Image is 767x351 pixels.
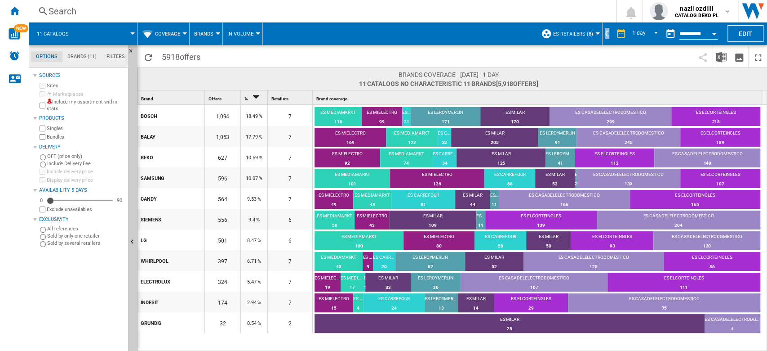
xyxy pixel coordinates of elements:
div: 7 [268,105,312,126]
input: Sold by only one retailer [40,234,46,240]
td: ES MILAR : 50 (9.98%) [526,231,571,252]
div: ES MEDIAMARKT [353,192,391,200]
div: 122 [386,138,438,147]
td: ES MILAR : 109 (19.6%) [389,211,476,231]
div: Sort None [315,90,762,104]
td: ES MEDIAMARKT : 101 (16.95%) [315,169,390,190]
div: 101 [315,180,390,189]
div: LG [141,230,204,249]
div: 501 [205,229,240,250]
span: 5918 [157,46,205,65]
span: Brands coverage - [DATE] - 1 day [359,70,538,79]
div: ES MIELECTRO [315,192,353,200]
span: In volume [227,31,253,37]
td: ES LEROYMERLIN : 62 (15.62%) [395,252,465,273]
button: Maximize [749,46,767,67]
span: offers [513,80,536,87]
div: 90 [115,197,124,204]
input: All references [40,227,46,233]
label: Include delivery price [47,168,124,175]
button: Hide [128,45,139,61]
td: ES CARREFOUR : 68 (11.41%) [484,169,535,190]
label: Marketplaces [47,91,124,98]
div: 80 [403,242,474,251]
div: 299 [550,117,671,126]
div: ES CASADELELECTRODOMESTICO [550,109,671,117]
td: ES ELCORTEINGLES : 139 (25%) [485,211,597,231]
td: ES ELCORTEINGLES : 218 (19.93%) [671,107,760,128]
div: ES MEDIAMARKT [315,213,355,221]
div: 99 [362,117,402,126]
div: ES LEROYMERLIN [545,151,575,159]
div: 7 [268,147,312,167]
td: ES CASADELELECTRODOMESTICO : 166 (29.43%) [499,190,630,211]
td: ES ELCORTEINGLES : 93 (18.56%) [571,231,653,252]
div: ES MILAR [455,192,490,200]
td: ES CASADELELECTRODOMESTICO : 120 (23.95%) [653,231,760,252]
div: 166 [499,200,630,209]
input: Include Delivery Fee [40,162,46,167]
div: SIEMENS [141,210,204,229]
div: ES CASADELELECTRODOMESTICO [576,171,680,180]
div: 205 [451,138,538,147]
td: ES MILAR : 33 (10.19%) [365,273,411,293]
div: 10.07 % [241,167,267,188]
div: ES CASADELELECTRODOMESTICO [576,130,680,138]
div: ES CARREFOUR [433,151,457,159]
div: SAMSUNG [141,168,204,187]
td: ES ELCORTEINGLES : 86 (21.66%) [664,252,760,273]
span: Brand [141,96,153,101]
div: ES MEDIAMARKT [315,234,403,242]
div: In volume [227,22,258,45]
td: ES LEROYMERLIN : 11 (1.98%) [476,211,485,231]
div: ES CARREFOUR [373,254,395,262]
button: Edit [727,25,763,42]
div: 9.4 % [241,209,267,229]
div: 11 [490,200,498,209]
div: ES LEROYMERLIN [411,109,480,117]
label: OFF (price only) [47,153,124,160]
td: ES MEDIAMARKT : 43 (10.83%) [315,252,363,273]
td: ES MEDIAMARKT : 50 (8.99%) [315,211,355,231]
td: ES CASADELELECTRODOMESTICO : 149 (23.76%) [654,148,760,169]
div: 18.49 % [241,105,267,126]
label: Bundles [47,134,124,140]
span: 11 catalogs No characteristic 11 brands [359,79,538,88]
div: 32 [438,138,451,147]
div: Sort None [139,90,204,104]
div: 139 [576,180,680,189]
div: 8.47 % [241,229,267,250]
div: BALAY [141,127,204,146]
div: ES MIELECTRO [403,234,474,242]
label: Display delivery price [47,177,124,184]
div: ES MEDIAMARKT [315,254,363,262]
td: ES LEROYMERLIN : 11 (1.95%) [490,190,498,211]
input: Sites [40,83,45,89]
div: Coverage [142,22,185,45]
div: ES MIELECTRO [363,254,373,262]
td: ES CARREFOUR : 32 (3.04%) [438,128,451,148]
div: Brands [194,22,218,45]
td: ES MILAR : 28 (87.5%) [315,314,705,335]
div: 6 [268,229,312,250]
td: ES CASADELELECTRODOMESTICO : 107 (33.02%) [461,273,608,293]
span: NEW [14,24,28,32]
td: ES LEROYMERLIN : 41 (6.54%) [545,148,575,169]
button: Open calendar [706,24,722,40]
td: ES MILAR : 205 (19.47%) [451,128,538,148]
div: 189 [680,138,760,147]
td: ES MILAR : 44 (7.8%) [455,190,490,211]
div: ES MIELECTRO [355,213,389,221]
div: ES MILAR [457,151,545,159]
td: ES MIELECTRO : 15 (8.62%) [315,293,353,314]
div: 165 [630,200,760,209]
td: ES MEDIAMARKT : 17 (5.25%) [341,273,364,293]
td: ES ELCORTEINGLES : 189 (17.95%) [680,128,760,148]
td: ES CASADELELECTRODOMESTICO : 4 (12.5%) [705,314,760,335]
div: ES CASADELELECTRODOMESTICO [499,192,630,200]
td: ES MILAR : 52 (13.1%) [465,252,523,273]
div: 81 [391,200,455,209]
div: ES LEROYMERLIN [395,254,465,262]
div: 11 catalogs [33,22,133,45]
div: 0 [38,197,45,204]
